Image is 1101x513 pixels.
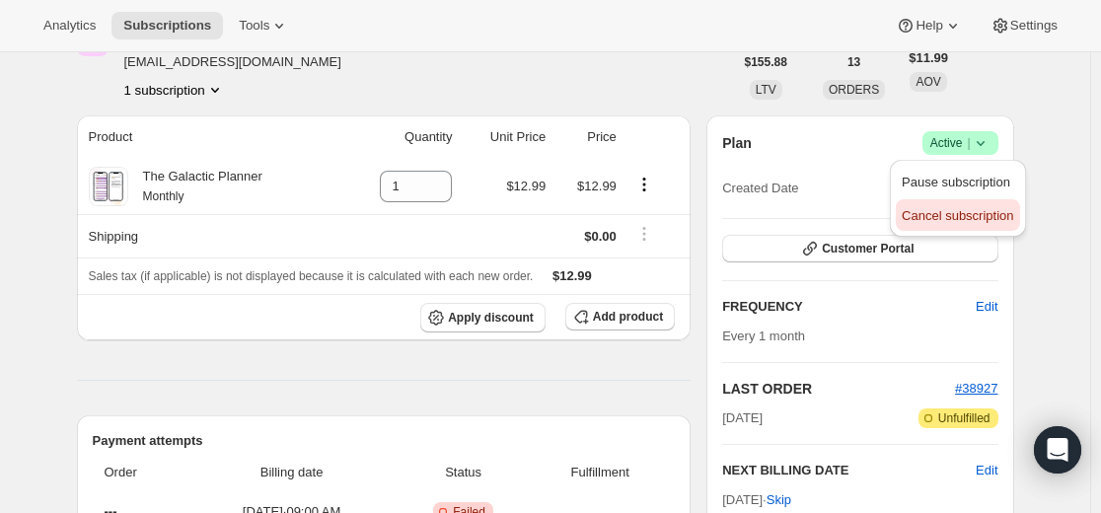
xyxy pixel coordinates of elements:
[902,208,1013,223] span: Cancel subscription
[193,463,390,482] span: Billing date
[565,303,675,330] button: Add product
[967,135,970,151] span: |
[89,269,534,283] span: Sales tax (if applicable) is not displayed because it is calculated with each new order.
[124,80,225,100] button: Product actions
[902,175,1010,189] span: Pause subscription
[577,179,617,193] span: $12.99
[93,451,188,494] th: Order
[43,18,96,34] span: Analytics
[733,48,799,76] button: $155.88
[32,12,108,39] button: Analytics
[77,115,342,159] th: Product
[955,381,997,396] a: #38927
[909,48,948,68] span: $11.99
[402,463,525,482] span: Status
[628,223,660,245] button: Shipping actions
[551,115,623,159] th: Price
[976,297,997,317] span: Edit
[822,241,914,256] span: Customer Portal
[916,75,940,89] span: AOV
[91,167,125,206] img: product img
[77,214,342,257] th: Shipping
[722,133,752,153] h2: Plan
[767,490,791,510] span: Skip
[722,235,997,262] button: Customer Portal
[128,167,262,206] div: The Galactic Planner
[111,12,223,39] button: Subscriptions
[584,229,617,244] span: $0.00
[938,410,991,426] span: Unfulfilled
[458,115,551,159] th: Unit Price
[628,174,660,195] button: Product actions
[93,431,676,451] h2: Payment attempts
[756,83,776,97] span: LTV
[976,461,997,480] button: Edit
[722,408,763,428] span: [DATE]
[1034,426,1081,474] div: Open Intercom Messenger
[955,379,997,399] button: #38927
[1010,18,1058,34] span: Settings
[836,48,872,76] button: 13
[722,297,976,317] h2: FREQUENCY
[448,310,534,326] span: Apply discount
[847,54,860,70] span: 13
[745,54,787,70] span: $155.88
[884,12,974,39] button: Help
[722,461,976,480] h2: NEXT BILLING DATE
[722,492,791,507] span: [DATE] ·
[342,115,459,159] th: Quantity
[123,18,211,34] span: Subscriptions
[722,329,805,343] span: Every 1 month
[506,179,546,193] span: $12.99
[829,83,879,97] span: ORDERS
[722,379,955,399] h2: LAST ORDER
[964,291,1009,323] button: Edit
[722,179,798,198] span: Created Date
[420,303,546,332] button: Apply discount
[593,309,663,325] span: Add product
[552,268,592,283] span: $12.99
[896,166,1019,197] button: Pause subscription
[537,463,663,482] span: Fulfillment
[227,12,301,39] button: Tools
[239,18,269,34] span: Tools
[896,199,1019,231] button: Cancel subscription
[916,18,942,34] span: Help
[930,133,991,153] span: Active
[979,12,1069,39] button: Settings
[124,52,484,72] span: [EMAIL_ADDRESS][DOMAIN_NAME]
[143,189,184,203] small: Monthly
